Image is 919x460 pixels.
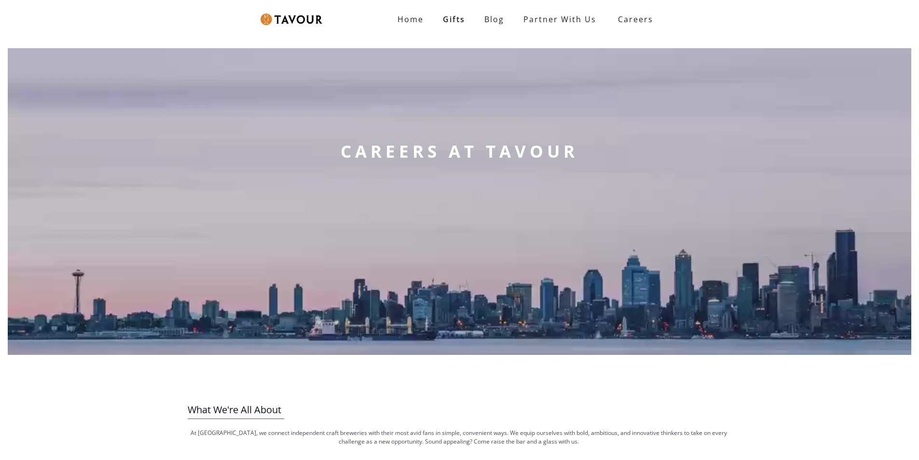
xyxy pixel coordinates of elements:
p: At [GEOGRAPHIC_DATA], we connect independent craft breweries with their most avid fans in simple,... [188,429,730,446]
strong: Home [398,14,424,25]
a: Gifts [433,10,475,29]
strong: Careers [618,10,653,29]
h3: What We're All About [188,401,730,419]
strong: CAREERS AT TAVOUR [341,140,578,163]
a: Blog [475,10,514,29]
a: Home [388,10,433,29]
a: Careers [606,6,660,33]
a: partner with us [514,10,606,29]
